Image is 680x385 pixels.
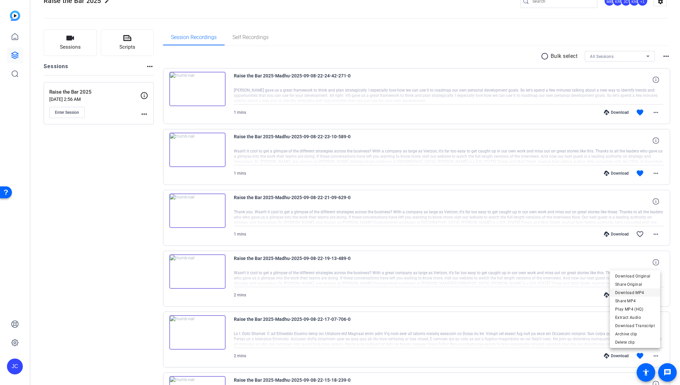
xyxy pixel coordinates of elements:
span: Play MP4 (HQ) [615,305,655,313]
span: Share MP4 [615,297,655,305]
span: Download Original [615,272,655,280]
span: Archive clip [615,330,655,338]
span: Extract Audio [615,314,655,321]
span: Download MP4 [615,289,655,297]
span: Delete clip [615,338,655,346]
span: Download Transcript [615,322,655,330]
span: Share Original [615,280,655,288]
